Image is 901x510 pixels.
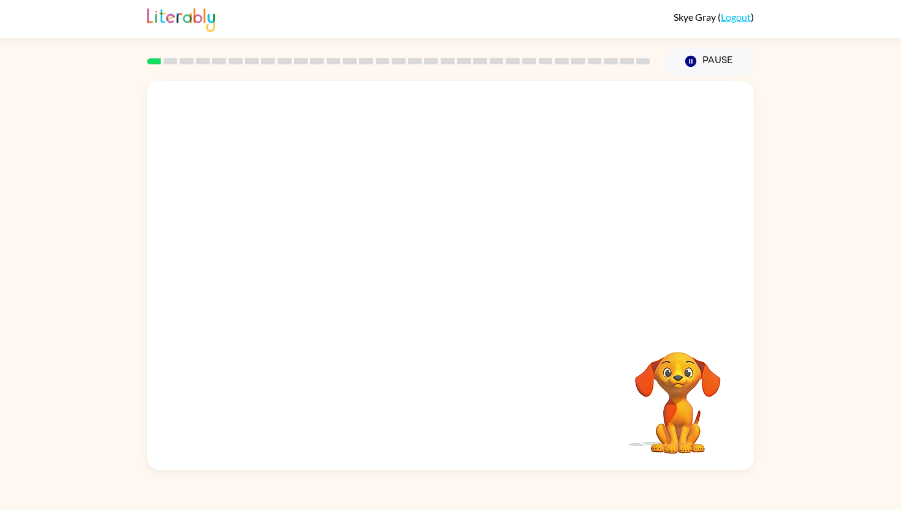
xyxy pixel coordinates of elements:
img: Literably [147,5,215,32]
video: Your browser must support playing .mp4 files to use Literably. Please try using another browser. [617,333,739,455]
div: ( ) [674,11,754,23]
button: Pause [665,47,754,75]
a: Logout [721,11,751,23]
span: Skye Gray [674,11,718,23]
